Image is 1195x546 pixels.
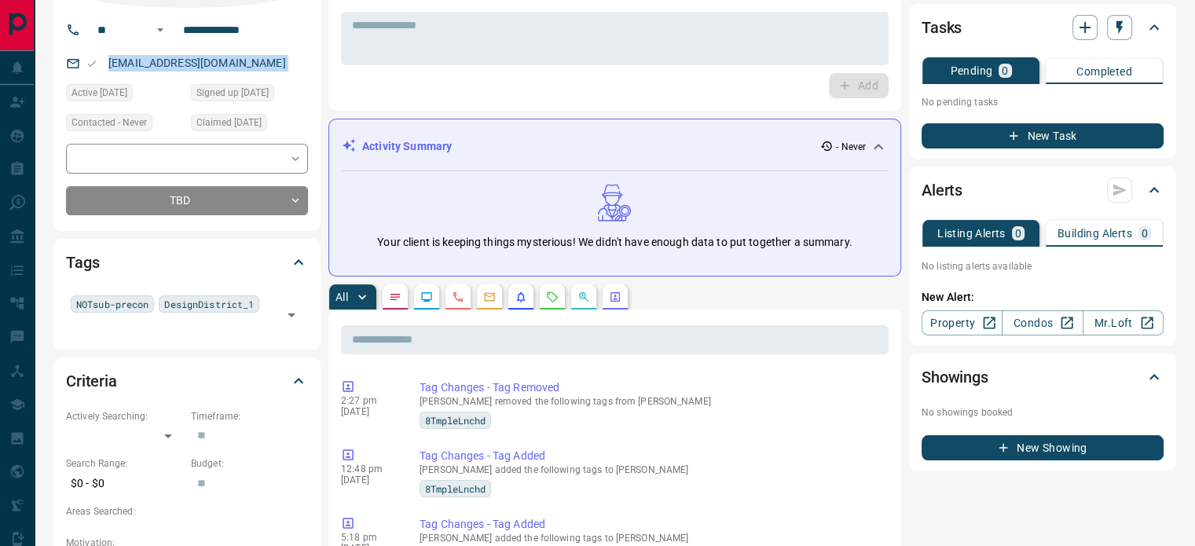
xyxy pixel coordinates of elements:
p: [PERSON_NAME] added the following tags to [PERSON_NAME] [420,533,882,544]
p: No pending tasks [922,90,1164,114]
p: 0 [1142,228,1148,239]
p: Search Range: [66,456,183,471]
span: DesignDistrict_1 [164,296,254,312]
p: Listing Alerts [937,228,1006,239]
div: Showings [922,358,1164,396]
div: TBD [66,186,308,215]
p: $0 - $0 [66,471,183,497]
svg: Email Valid [86,58,97,69]
p: No showings booked [922,405,1164,420]
p: Activity Summary [362,138,452,155]
p: Your client is keeping things mysterious! We didn't have enough data to put together a summary. [377,234,852,251]
p: [DATE] [341,475,396,486]
p: Actively Searching: [66,409,183,423]
div: Activity Summary- Never [342,132,888,161]
div: Tags [66,244,308,281]
svg: Notes [389,291,401,303]
svg: Opportunities [577,291,590,303]
span: 8TmpleLnchd [425,412,486,428]
button: New Task [922,123,1164,148]
span: NOTsub-precon [76,296,148,312]
p: Timeframe: [191,409,308,423]
a: Condos [1002,310,1083,335]
h2: Showings [922,365,988,390]
button: New Showing [922,435,1164,460]
div: Tasks [922,9,1164,46]
svg: Listing Alerts [515,291,527,303]
p: Pending [950,65,992,76]
div: Sun Aug 15 2021 [66,84,183,106]
p: 0 [1015,228,1021,239]
h2: Tags [66,250,99,275]
p: Completed [1076,66,1132,77]
a: Mr.Loft [1083,310,1164,335]
p: 5:18 pm [341,532,396,543]
p: No listing alerts available [922,259,1164,273]
h2: Alerts [922,178,962,203]
a: [EMAIL_ADDRESS][DOMAIN_NAME] [108,57,286,69]
span: Claimed [DATE] [196,115,262,130]
p: - Never [836,140,866,154]
p: All [335,291,348,302]
p: Tag Changes - Tag Removed [420,379,882,396]
p: 2:27 pm [341,395,396,406]
div: Sun Aug 15 2021 [191,114,308,136]
div: Alerts [922,171,1164,209]
p: 0 [1002,65,1008,76]
svg: Agent Actions [609,291,621,303]
span: Active [DATE] [71,85,127,101]
p: Tag Changes - Tag Added [420,448,882,464]
h2: Tasks [922,15,962,40]
p: Areas Searched: [66,504,308,519]
p: 12:48 pm [341,464,396,475]
span: 8TmpleLnchd [425,481,486,497]
h2: Criteria [66,368,117,394]
p: [PERSON_NAME] removed the following tags from [PERSON_NAME] [420,396,882,407]
p: New Alert: [922,289,1164,306]
a: Property [922,310,1003,335]
p: [PERSON_NAME] added the following tags to [PERSON_NAME] [420,464,882,475]
div: Criteria [66,362,308,400]
svg: Requests [546,291,559,303]
p: Tag Changes - Tag Added [420,516,882,533]
p: [DATE] [341,406,396,417]
svg: Lead Browsing Activity [420,291,433,303]
span: Signed up [DATE] [196,85,269,101]
p: Building Alerts [1058,228,1132,239]
span: Contacted - Never [71,115,147,130]
div: Sun Aug 15 2021 [191,84,308,106]
button: Open [280,304,302,326]
svg: Calls [452,291,464,303]
button: Open [151,20,170,39]
p: Budget: [191,456,308,471]
svg: Emails [483,291,496,303]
